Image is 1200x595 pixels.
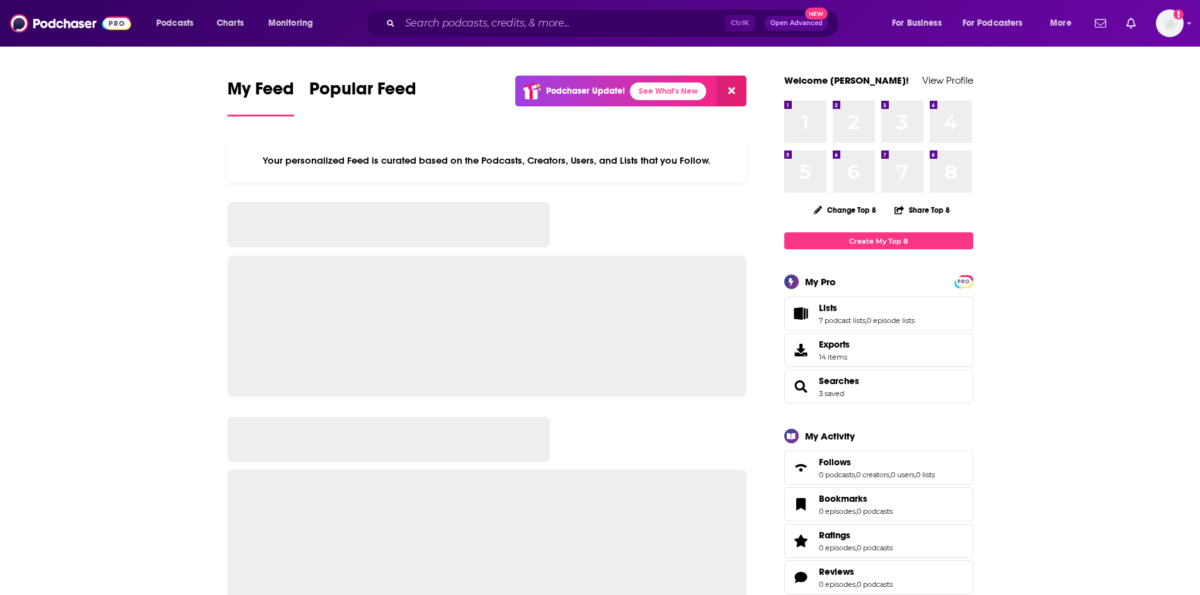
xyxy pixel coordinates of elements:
[806,202,884,218] button: Change Top 8
[1156,9,1184,37] img: User Profile
[217,14,244,32] span: Charts
[784,487,973,521] span: Bookmarks
[891,470,915,479] a: 0 users
[855,543,857,552] span: ,
[789,305,814,322] a: Lists
[819,375,859,387] a: Searches
[855,507,857,516] span: ,
[855,470,856,479] span: ,
[867,316,915,325] a: 0 episode lists
[805,430,855,442] div: My Activity
[819,339,850,350] span: Exports
[1050,14,1071,32] span: More
[915,470,916,479] span: ,
[819,302,915,314] a: Lists
[819,566,854,577] span: Reviews
[819,530,893,541] a: Ratings
[309,78,416,116] a: Popular Feed
[10,11,131,35] img: Podchaser - Follow, Share and Rate Podcasts
[784,370,973,404] span: Searches
[789,532,814,550] a: Ratings
[784,297,973,331] span: Lists
[227,78,294,107] span: My Feed
[1121,13,1141,34] a: Show notifications dropdown
[546,86,625,96] p: Podchaser Update!
[1156,9,1184,37] span: Logged in as luilaking
[922,74,973,86] a: View Profile
[819,493,893,504] a: Bookmarks
[784,560,973,594] span: Reviews
[1156,9,1184,37] button: Show profile menu
[765,16,828,31] button: Open AdvancedNew
[805,8,828,20] span: New
[1041,13,1087,33] button: open menu
[156,14,193,32] span: Podcasts
[819,456,851,468] span: Follows
[147,13,210,33] button: open menu
[309,78,416,107] span: Popular Feed
[400,13,725,33] input: Search podcasts, credits, & more...
[819,507,855,516] a: 0 episodes
[789,496,814,513] a: Bookmarks
[956,276,971,286] a: PRO
[789,569,814,586] a: Reviews
[954,13,1041,33] button: open menu
[819,580,855,589] a: 0 episodes
[819,470,855,479] a: 0 podcasts
[819,302,837,314] span: Lists
[227,139,747,182] div: Your personalized Feed is curated based on the Podcasts, Creators, Users, and Lists that you Follow.
[855,580,857,589] span: ,
[856,470,889,479] a: 0 creators
[819,566,893,577] a: Reviews
[889,470,891,479] span: ,
[819,353,850,361] span: 14 items
[819,389,844,398] a: 3 saved
[819,493,867,504] span: Bookmarks
[892,14,942,32] span: For Business
[630,82,706,100] a: See What's New
[916,470,935,479] a: 0 lists
[883,13,957,33] button: open menu
[784,74,909,86] a: Welcome [PERSON_NAME]!
[260,13,329,33] button: open menu
[1090,13,1111,34] a: Show notifications dropdown
[819,316,866,325] a: 7 podcast lists
[784,451,973,485] span: Follows
[377,9,851,38] div: Search podcasts, credits, & more...
[857,507,893,516] a: 0 podcasts
[725,15,755,31] span: Ctrl K
[819,456,935,468] a: Follows
[784,524,973,558] span: Ratings
[784,333,973,367] a: Exports
[819,543,855,552] a: 0 episodes
[784,232,973,249] a: Create My Top 8
[894,198,951,222] button: Share Top 8
[819,530,850,541] span: Ratings
[209,13,251,33] a: Charts
[857,580,893,589] a: 0 podcasts
[805,276,836,288] div: My Pro
[857,543,893,552] a: 0 podcasts
[1174,9,1184,20] svg: Add a profile image
[956,277,971,286] span: PRO
[963,14,1023,32] span: For Podcasters
[866,316,867,325] span: ,
[789,459,814,477] a: Follows
[268,14,313,32] span: Monitoring
[789,341,814,359] span: Exports
[789,378,814,395] a: Searches
[770,20,823,26] span: Open Advanced
[227,78,294,116] a: My Feed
